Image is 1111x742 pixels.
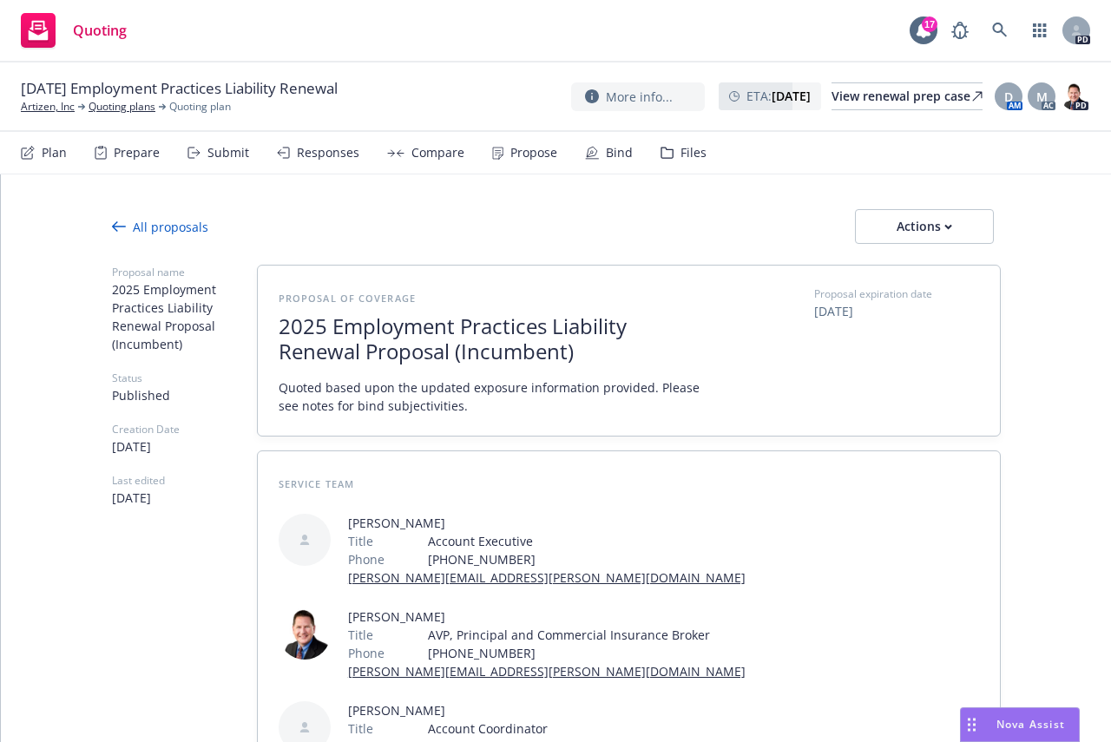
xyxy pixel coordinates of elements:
[606,88,673,106] span: More info...
[348,532,373,550] span: Title
[348,514,746,532] span: [PERSON_NAME]
[112,437,257,456] span: [DATE]
[428,626,746,644] span: AVP, Principal and Commercial Insurance Broker
[996,717,1065,732] span: Nova Assist
[89,99,155,115] a: Quoting plans
[680,146,707,160] div: Files
[348,569,746,586] a: [PERSON_NAME][EMAIL_ADDRESS][PERSON_NAME][DOMAIN_NAME]
[14,6,134,55] a: Quoting
[772,88,811,104] strong: [DATE]
[960,707,1080,742] button: Nova Assist
[606,146,633,160] div: Bind
[832,83,983,109] div: View renewal prep case
[814,302,979,320] span: [DATE]
[73,23,127,37] span: Quoting
[21,78,338,99] span: [DATE] Employment Practices Liability Renewal
[428,719,648,738] span: Account Coordinator
[922,16,937,32] div: 17
[348,550,385,568] span: Phone
[746,87,811,105] span: ETA :
[411,146,464,160] div: Compare
[510,146,557,160] div: Propose
[42,146,67,160] div: Plan
[571,82,705,111] button: More info...
[112,371,257,386] span: Status
[279,607,331,660] img: employee photo
[943,13,977,48] a: Report a Bug
[112,218,208,236] div: All proposals
[279,292,416,305] span: Proposal of coverage
[814,286,932,302] span: Proposal expiration date
[961,708,983,741] div: Drag to move
[169,99,231,115] span: Quoting plan
[112,473,257,489] span: Last edited
[348,607,746,626] span: [PERSON_NAME]
[279,477,354,490] span: Service Team
[279,378,704,415] span: Quoted based upon the updated exposure information provided. Please see notes for bind subjectivi...
[348,626,373,644] span: Title
[1004,88,1013,106] span: D
[428,550,746,568] span: [PHONE_NUMBER]
[348,644,385,662] span: Phone
[114,146,160,160] div: Prepare
[428,532,746,550] span: Account Executive
[112,280,257,353] span: 2025 Employment Practices Liability Renewal Proposal (Incumbent)
[112,265,257,280] span: Proposal name
[21,99,75,115] a: Artizen, Inc
[348,663,746,680] a: [PERSON_NAME][EMAIL_ADDRESS][PERSON_NAME][DOMAIN_NAME]
[884,210,965,243] div: Actions
[348,719,373,738] span: Title
[279,314,704,364] span: 2025 Employment Practices Liability Renewal Proposal (Incumbent)
[855,209,994,244] button: Actions
[983,13,1017,48] a: Search
[1061,82,1088,110] img: photo
[348,701,648,719] span: [PERSON_NAME]
[297,146,359,160] div: Responses
[832,82,983,110] a: View renewal prep case
[1022,13,1057,48] a: Switch app
[428,644,746,662] span: [PHONE_NUMBER]
[112,422,257,437] span: Creation Date
[112,386,257,404] span: Published
[112,489,257,507] span: [DATE]
[1036,88,1048,106] span: M
[207,146,249,160] div: Submit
